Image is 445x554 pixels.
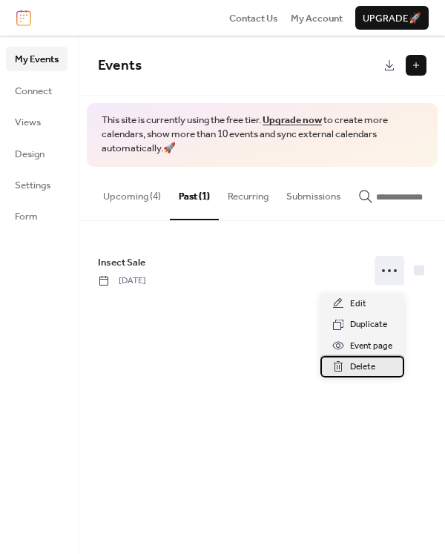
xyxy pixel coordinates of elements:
[350,297,366,311] span: Edit
[6,47,67,70] a: My Events
[15,52,59,67] span: My Events
[363,11,421,26] span: Upgrade 🚀
[355,6,429,30] button: Upgrade🚀
[94,167,170,219] button: Upcoming (4)
[15,115,41,130] span: Views
[16,10,31,26] img: logo
[6,142,67,165] a: Design
[6,204,67,228] a: Form
[6,79,67,102] a: Connect
[15,178,50,193] span: Settings
[219,167,277,219] button: Recurring
[6,110,67,133] a: Views
[15,209,38,224] span: Form
[350,360,375,375] span: Delete
[350,339,392,354] span: Event page
[98,254,145,271] a: Insect Sale
[277,167,349,219] button: Submissions
[170,167,219,220] button: Past (1)
[15,147,44,162] span: Design
[98,52,142,79] span: Events
[291,10,343,25] a: My Account
[98,274,146,288] span: [DATE]
[291,11,343,26] span: My Account
[15,84,52,99] span: Connect
[102,113,423,156] span: This site is currently using the free tier. to create more calendars, show more than 10 events an...
[350,317,387,332] span: Duplicate
[6,173,67,197] a: Settings
[229,11,278,26] span: Contact Us
[98,255,145,270] span: Insect Sale
[229,10,278,25] a: Contact Us
[263,111,322,130] a: Upgrade now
